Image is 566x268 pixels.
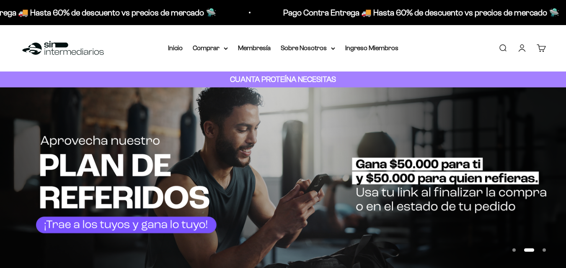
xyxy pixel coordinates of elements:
summary: Sobre Nosotros [281,43,335,54]
a: Membresía [238,44,271,51]
a: Inicio [168,44,183,51]
strong: CUANTA PROTEÍNA NECESITAS [230,75,336,84]
p: Pago Contra Entrega 🚚 Hasta 60% de descuento vs precios de mercado 🛸 [251,6,527,19]
summary: Comprar [193,43,228,54]
a: Ingreso Miembros [345,44,398,51]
